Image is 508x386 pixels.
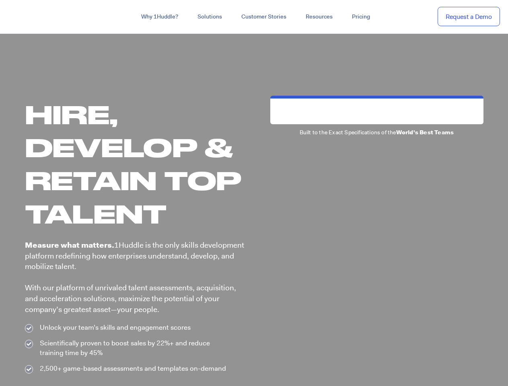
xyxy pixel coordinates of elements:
[188,10,232,24] a: Solutions
[270,128,483,136] p: Built to the Exact Specifications of the
[438,7,500,27] a: Request a Demo
[396,129,454,136] b: World's Best Teams
[38,323,191,333] span: Unlock your team’s skills and engagement scores
[38,339,234,358] span: Scientifically proven to boost sales by 22%+ and reduce training time by 45%
[25,240,246,315] p: 1Huddle is the only skills development platform redefining how enterprises understand, develop, a...
[38,364,226,374] span: 2,500+ game-based assessments and templates on-demand
[296,10,342,24] a: Resources
[25,240,114,250] b: Measure what matters.
[8,9,66,24] img: ...
[232,10,296,24] a: Customer Stories
[25,98,246,230] h1: Hire, Develop & Retain Top Talent
[132,10,188,24] a: Why 1Huddle?
[342,10,380,24] a: Pricing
